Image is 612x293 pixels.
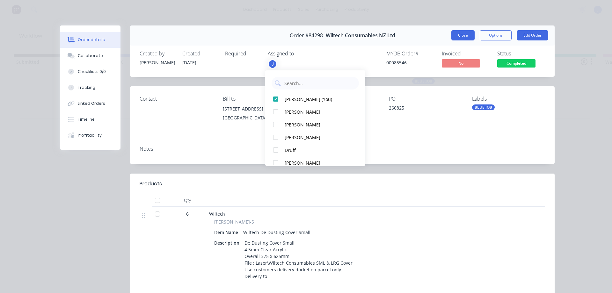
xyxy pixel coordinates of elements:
[78,132,102,138] div: Profitability
[268,59,277,69] button: J
[265,118,365,131] button: [PERSON_NAME]
[442,59,480,67] span: No
[285,109,352,115] div: [PERSON_NAME]
[60,80,120,96] button: Tracking
[517,30,548,40] button: Edit Order
[182,51,217,57] div: Created
[60,127,120,143] button: Profitability
[223,96,296,102] div: Bill to
[168,194,207,207] div: Qty
[265,144,365,156] button: Druff
[386,51,434,57] div: MYOB Order #
[78,85,95,90] div: Tracking
[78,69,106,75] div: Checklists 0/0
[265,105,365,118] button: [PERSON_NAME]
[60,96,120,111] button: Linked Orders
[290,32,326,39] span: Order #84298 -
[241,228,313,237] div: Wiltech De Dusting Cover Small
[78,53,103,59] div: Collaborate
[140,51,175,57] div: Created by
[209,211,225,217] span: Wiltech
[140,180,162,188] div: Products
[60,64,120,80] button: Checklists 0/0
[242,238,355,281] div: De Dusting Cover Small 4.5mm Clear Acrylic Overall 375 x 625mm File : Laser\Wiltech Consumables S...
[223,113,296,122] div: [GEOGRAPHIC_DATA],
[285,160,352,166] div: [PERSON_NAME]
[182,60,196,66] span: [DATE]
[497,59,535,69] button: Completed
[60,48,120,64] button: Collaborate
[214,238,242,247] div: Description
[78,117,95,122] div: Timeline
[480,30,512,40] button: Options
[140,146,545,152] div: Notes
[472,104,495,110] div: BLUE JOB
[214,218,254,225] span: [PERSON_NAME]-S
[225,51,260,57] div: Required
[268,51,331,57] div: Assigned to
[285,121,352,128] div: [PERSON_NAME]
[60,32,120,48] button: Order details
[285,147,352,154] div: Druff
[389,96,462,102] div: PO
[140,59,175,66] div: [PERSON_NAME]
[265,131,365,144] button: [PERSON_NAME]
[223,104,296,125] div: [STREET_ADDRESS][GEOGRAPHIC_DATA],
[265,156,365,169] button: [PERSON_NAME]
[442,51,490,57] div: Invoiced
[451,30,475,40] button: Close
[60,111,120,127] button: Timeline
[78,37,105,43] div: Order details
[284,77,356,89] input: Search...
[223,104,296,113] div: [STREET_ADDRESS]
[78,101,105,106] div: Linked Orders
[497,51,545,57] div: Status
[186,211,189,217] span: 6
[386,59,434,66] div: 00085546
[497,59,535,67] span: Completed
[389,104,462,113] div: 260825
[285,134,352,141] div: [PERSON_NAME]
[285,96,352,103] div: [PERSON_NAME] (You)
[140,96,213,102] div: Contact
[472,96,545,102] div: Labels
[214,228,241,237] div: Item Name
[265,93,365,105] button: [PERSON_NAME] (You)
[326,32,395,39] span: Wiltech Consumables NZ Ltd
